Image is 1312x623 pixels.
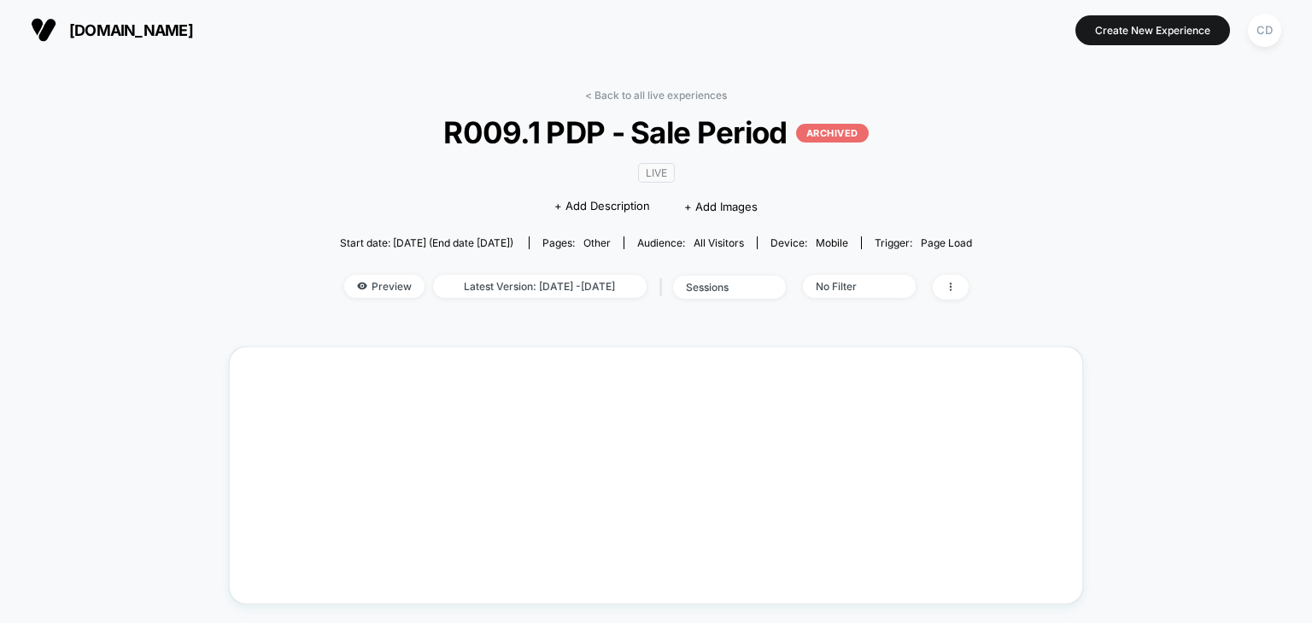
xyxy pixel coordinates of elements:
button: Create New Experience [1075,15,1230,45]
div: Audience: [637,236,744,249]
span: Device: [757,236,861,249]
span: Page Load [921,236,972,249]
p: ARCHIVED [796,124,869,143]
div: CD [1248,14,1281,47]
div: Trigger: [875,236,972,249]
span: Preview [344,275,425,298]
a: < Back to all live experiences [585,89,727,102]
div: No Filter [816,280,884,293]
div: Pages: [542,236,611,249]
span: R009.1 PDP - Sale Period [372,114,940,150]
span: + Add Images [684,200,758,213]
span: [DOMAIN_NAME] [69,21,193,39]
span: | [655,275,673,300]
div: sessions [686,281,754,294]
button: [DOMAIN_NAME] [26,16,198,44]
span: mobile [816,236,848,249]
button: CD [1243,13,1286,48]
span: LIVE [638,163,675,183]
span: Latest Version: [DATE] - [DATE] [433,275,647,298]
span: All Visitors [694,236,744,249]
span: other [583,236,611,249]
img: Visually logo [31,17,56,43]
span: Start date: [DATE] (End date [DATE]) [340,236,513,249]
span: + Add Description [554,198,650,215]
